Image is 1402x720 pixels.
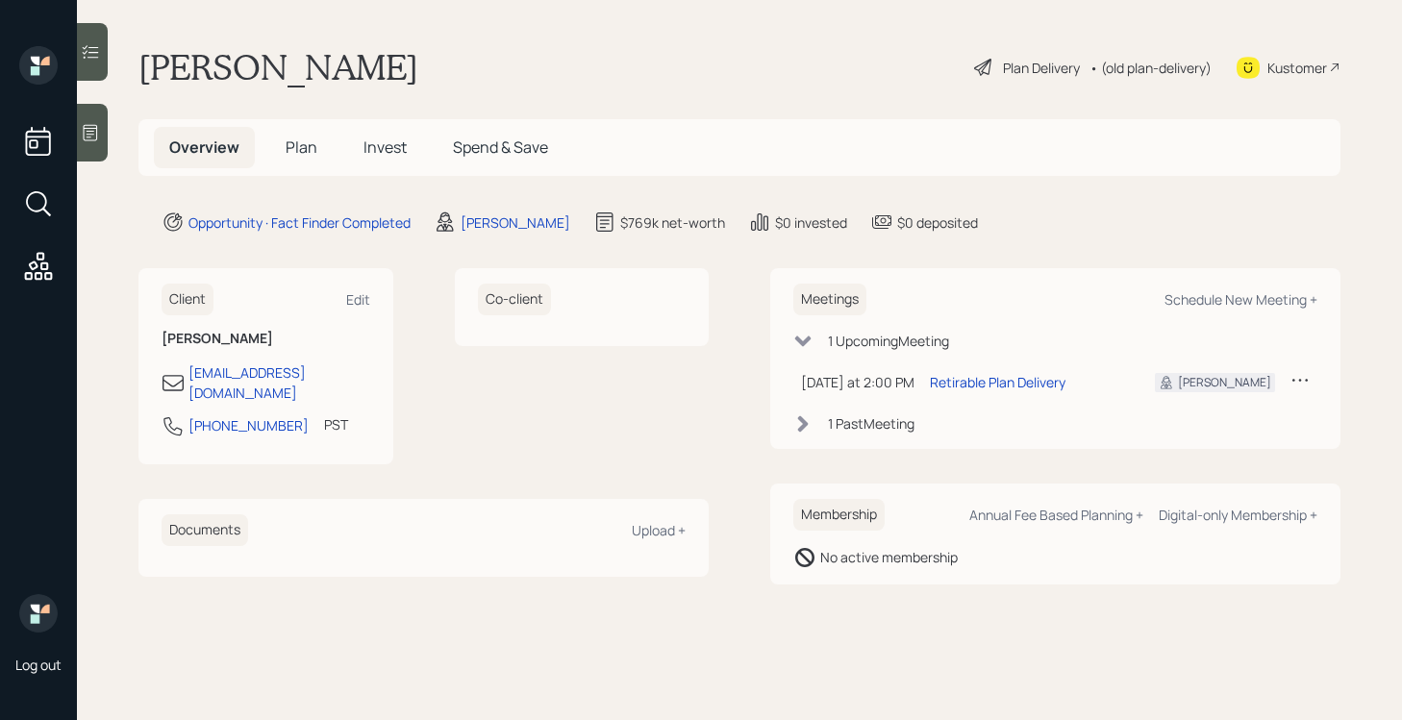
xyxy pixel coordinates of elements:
div: Kustomer [1267,58,1327,78]
div: $0 invested [775,212,847,233]
div: Log out [15,656,62,674]
div: No active membership [820,547,958,567]
div: 1 Past Meeting [828,413,914,434]
div: Plan Delivery [1003,58,1080,78]
div: Retirable Plan Delivery [930,372,1065,392]
div: [PERSON_NAME] [461,212,570,233]
div: [PERSON_NAME] [1178,374,1271,391]
span: Plan [286,137,317,158]
img: retirable_logo.png [19,594,58,633]
div: Schedule New Meeting + [1164,290,1317,309]
div: Edit [346,290,370,309]
div: [PHONE_NUMBER] [188,415,309,435]
span: Invest [363,137,407,158]
h6: Documents [162,514,248,546]
div: Upload + [632,521,686,539]
div: [EMAIL_ADDRESS][DOMAIN_NAME] [188,362,370,403]
div: 1 Upcoming Meeting [828,331,949,351]
span: Spend & Save [453,137,548,158]
div: • (old plan-delivery) [1089,58,1212,78]
h6: Co-client [478,284,551,315]
div: PST [324,414,348,434]
div: Opportunity · Fact Finder Completed [188,212,411,233]
div: Annual Fee Based Planning + [969,506,1143,524]
h6: Meetings [793,284,866,315]
h1: [PERSON_NAME] [138,46,418,88]
h6: [PERSON_NAME] [162,331,370,347]
div: $0 deposited [897,212,978,233]
div: $769k net-worth [620,212,725,233]
div: Digital-only Membership + [1159,506,1317,524]
h6: Client [162,284,213,315]
div: [DATE] at 2:00 PM [801,372,914,392]
h6: Membership [793,499,885,531]
span: Overview [169,137,239,158]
